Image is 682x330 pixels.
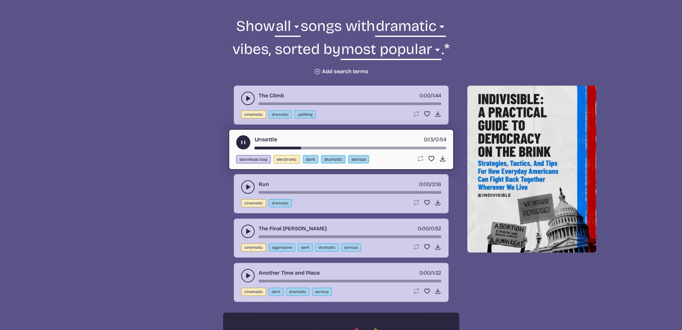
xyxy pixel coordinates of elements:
button: serious [312,288,332,296]
span: timer [419,270,430,276]
button: Loop [413,199,420,206]
button: dark [298,243,313,251]
button: seamless loop [236,155,271,163]
button: play-pause toggle [241,269,255,282]
button: Loop [413,243,420,250]
button: cinematic [241,243,266,251]
button: Favorite [424,243,430,250]
span: 1:44 [432,92,441,99]
button: Loop [413,110,420,117]
a: Another Time and Place [259,269,320,277]
div: / [419,92,441,100]
button: electronic [273,155,300,163]
select: genre [275,16,300,40]
button: cinematic [241,288,266,296]
button: play-pause toggle [236,135,250,149]
img: Help save our democracy! [467,86,596,252]
div: song-time-bar [254,147,446,149]
button: play-pause toggle [241,225,255,238]
div: / [419,269,441,277]
div: / [423,135,446,144]
a: Unsettle [254,135,277,144]
button: serious [348,155,369,163]
div: song-time-bar [259,102,441,105]
span: 0:52 [431,225,441,232]
span: 2:16 [432,181,441,187]
button: Loop [413,288,420,294]
button: cinematic [241,199,266,207]
button: Favorite [428,155,435,162]
button: dramatic [269,199,292,207]
button: play-pause toggle [241,92,255,105]
div: song-time-bar [259,235,441,238]
button: uplifting [295,110,316,119]
button: play-pause toggle [241,180,255,194]
button: dramatic [286,288,309,296]
span: timer [419,181,430,187]
div: song-time-bar [259,191,441,194]
span: timer [419,92,430,99]
span: timer [418,225,429,232]
div: / [419,180,441,188]
span: 1:32 [432,270,441,276]
form: Show songs with vibes, sorted by . [159,16,524,75]
button: dark [303,155,318,163]
button: cinematic [241,110,266,119]
button: serious [341,243,361,251]
span: 0:54 [435,136,446,143]
div: song-time-bar [259,280,441,282]
button: Favorite [424,288,430,294]
button: Favorite [424,110,430,117]
button: aggressive [269,243,295,251]
button: dramatic [269,110,292,119]
button: dramatic [321,155,345,163]
select: vibe [375,16,446,40]
select: sorting [340,40,441,63]
span: timer [423,136,433,143]
div: / [418,225,441,233]
button: dark [269,288,283,296]
button: dramatic [315,243,338,251]
button: Loop [416,155,423,162]
a: The Climb [259,92,284,100]
button: Favorite [424,199,430,206]
button: Add search terms [314,68,368,75]
a: Run [259,180,269,188]
a: The Final [PERSON_NAME] [259,225,327,233]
